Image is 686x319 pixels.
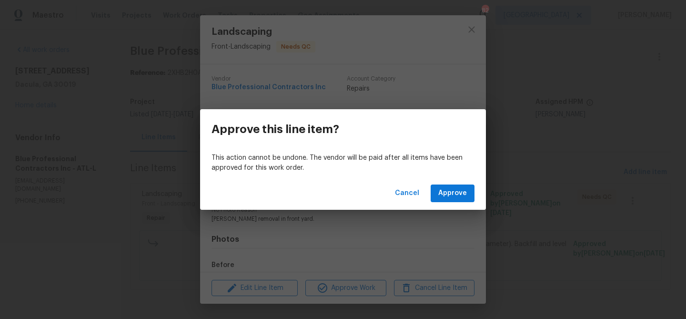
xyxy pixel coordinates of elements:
h3: Approve this line item? [212,123,339,136]
p: This action cannot be undone. The vendor will be paid after all items have been approved for this... [212,153,474,173]
span: Cancel [395,187,419,199]
button: Approve [431,185,474,202]
span: Approve [438,187,467,199]
button: Cancel [391,185,423,202]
